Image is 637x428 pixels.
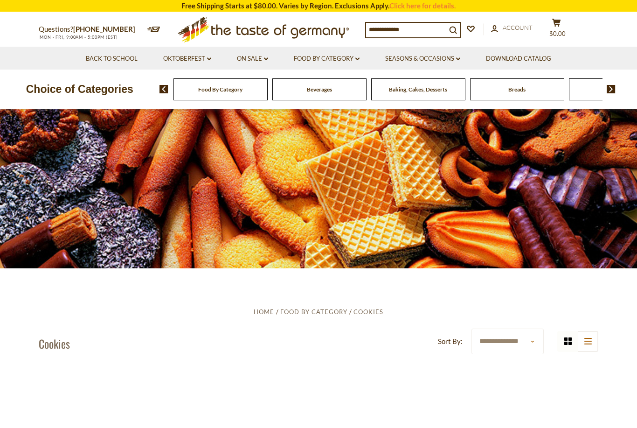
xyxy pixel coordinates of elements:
[39,35,118,40] span: MON - FRI, 9:00AM - 5:00PM (EST)
[491,23,533,33] a: Account
[508,86,526,93] a: Breads
[486,54,551,64] a: Download Catalog
[163,54,211,64] a: Oktoberfest
[198,86,242,93] a: Food By Category
[159,85,168,93] img: previous arrow
[39,337,70,351] h1: Cookies
[542,18,570,42] button: $0.00
[39,23,142,35] p: Questions?
[254,308,274,316] a: Home
[307,86,332,93] a: Beverages
[385,54,460,64] a: Seasons & Occasions
[353,308,383,316] a: Cookies
[86,54,138,64] a: Back to School
[549,30,566,37] span: $0.00
[607,85,616,93] img: next arrow
[389,86,447,93] a: Baking, Cakes, Desserts
[280,308,347,316] a: Food By Category
[294,54,360,64] a: Food By Category
[237,54,268,64] a: On Sale
[389,1,456,10] a: Click here for details.
[73,25,135,33] a: [PHONE_NUMBER]
[503,24,533,31] span: Account
[438,336,463,347] label: Sort By:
